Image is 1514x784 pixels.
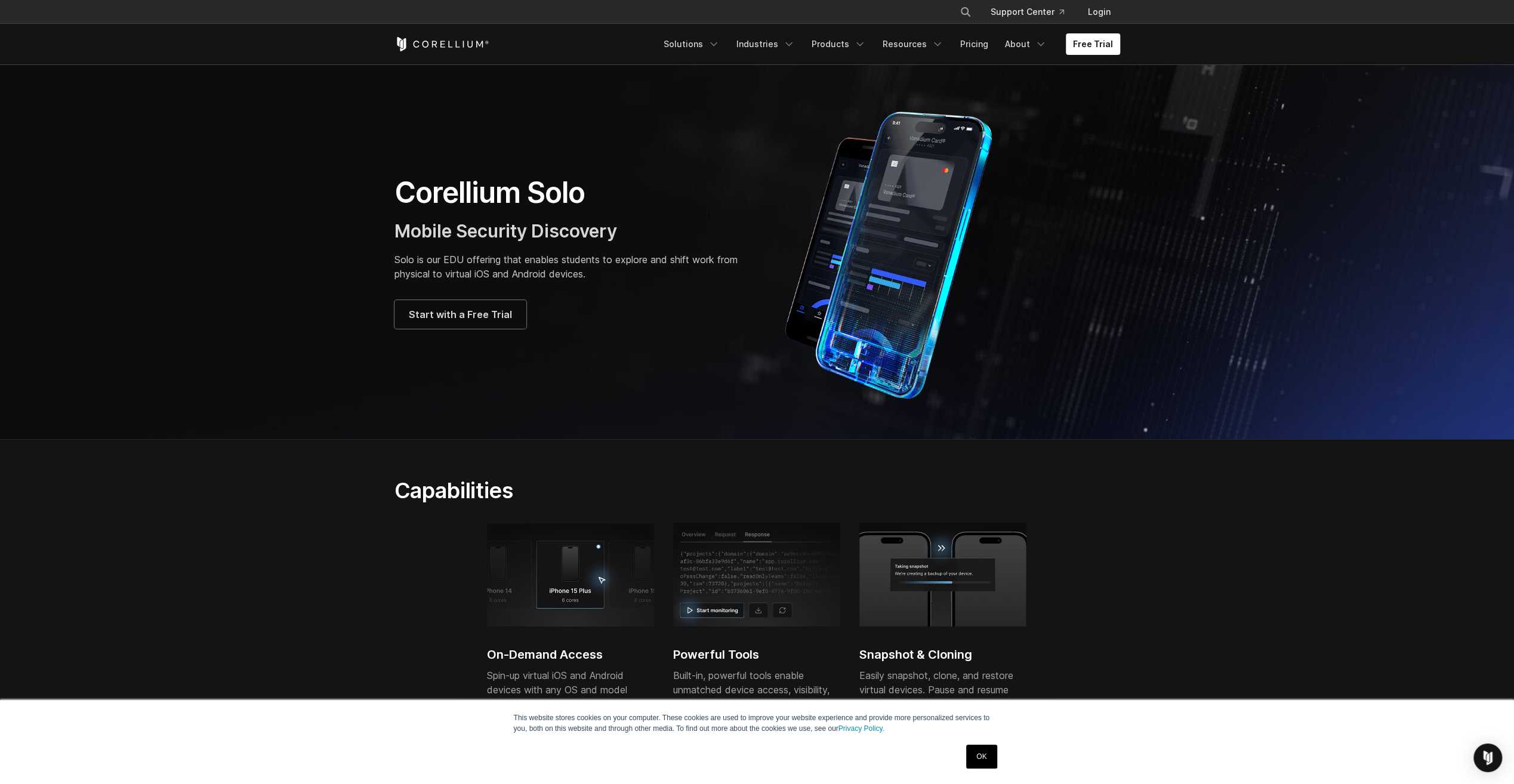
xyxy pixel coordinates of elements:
[656,33,727,55] a: Solutions
[673,668,840,768] p: Built-in, powerful tools enable unmatched device access, visibility, and control. Tools like inte...
[656,33,1120,55] div: Navigation Menu
[981,1,1074,23] a: Support Center
[804,33,873,55] a: Products
[394,220,617,242] span: Mobile Security Discovery
[859,668,1026,754] p: Easily snapshot, clone, and restore virtual devices. Pause and resume firmware and app operations...
[859,646,1026,663] h2: Snapshot & Cloning
[487,646,654,663] h2: On-Demand Access
[514,712,1001,734] p: This website stores cookies on your computer. These cookies are used to improve your website expe...
[394,252,745,281] p: Solo is our EDU offering that enables students to explore and shift work from physical to virtual...
[859,523,1026,626] img: Process of taking snapshot and creating a backup of the iPhone virtual device.
[953,33,995,55] a: Pricing
[394,37,489,51] a: Corellium Home
[769,103,1026,401] img: Corellium Solo for mobile app security solutions
[673,523,840,626] img: Powerful Tools enabling unmatched device access, visibility, and control
[729,33,802,55] a: Industries
[1078,1,1120,23] a: Login
[487,668,654,768] p: Spin-up virtual iOS and Android devices with any OS and model combination, including the latest r...
[394,477,870,504] h2: Capabilities
[838,724,884,733] a: Privacy Policy.
[955,1,976,23] button: Search
[487,523,654,626] img: iPhone 17 Plus; 6 cores
[394,175,745,211] h1: Corellium Solo
[998,33,1054,55] a: About
[966,745,997,768] a: OK
[875,33,951,55] a: Resources
[673,646,840,663] h2: Powerful Tools
[945,1,1120,23] div: Navigation Menu
[1066,33,1120,55] a: Free Trial
[1473,743,1502,772] div: Open Intercom Messenger
[409,307,512,322] span: Start with a Free Trial
[394,300,526,329] a: Start with a Free Trial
